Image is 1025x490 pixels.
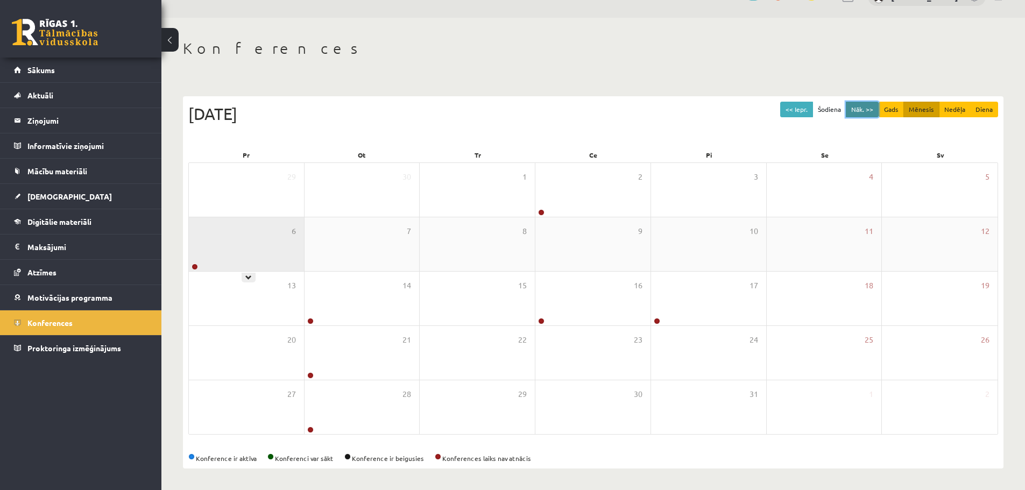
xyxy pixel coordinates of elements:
span: 13 [287,280,296,292]
div: Pi [651,147,767,162]
a: Aktuāli [14,83,148,108]
span: 26 [981,334,989,346]
button: Nedēļa [939,102,971,117]
div: [DATE] [188,102,998,126]
button: Gads [879,102,904,117]
span: 18 [865,280,873,292]
span: 4 [869,171,873,183]
a: Maksājumi [14,235,148,259]
span: 14 [402,280,411,292]
span: 29 [518,388,527,400]
a: Konferences [14,310,148,335]
span: Sākums [27,65,55,75]
a: Digitālie materiāli [14,209,148,234]
span: 20 [287,334,296,346]
span: 8 [522,225,527,237]
span: 1 [522,171,527,183]
span: 17 [750,280,758,292]
div: Ot [304,147,420,162]
span: 21 [402,334,411,346]
span: 16 [634,280,642,292]
a: [DEMOGRAPHIC_DATA] [14,184,148,209]
span: 28 [402,388,411,400]
span: Konferences [27,318,73,328]
span: 5 [985,171,989,183]
span: 15 [518,280,527,292]
span: 3 [754,171,758,183]
a: Ziņojumi [14,108,148,133]
a: Rīgas 1. Tālmācības vidusskola [12,19,98,46]
span: Atzīmes [27,267,56,277]
span: Motivācijas programma [27,293,112,302]
span: Mācību materiāli [27,166,87,176]
span: 31 [750,388,758,400]
span: Digitālie materiāli [27,217,91,226]
span: 1 [869,388,873,400]
span: 11 [865,225,873,237]
span: 25 [865,334,873,346]
a: Motivācijas programma [14,285,148,310]
span: 23 [634,334,642,346]
span: 12 [981,225,989,237]
span: 24 [750,334,758,346]
span: 9 [638,225,642,237]
span: 30 [634,388,642,400]
span: 27 [287,388,296,400]
span: 2 [985,388,989,400]
div: Pr [188,147,304,162]
button: Diena [970,102,998,117]
div: Ce [535,147,651,162]
legend: Informatīvie ziņojumi [27,133,148,158]
legend: Ziņojumi [27,108,148,133]
a: Mācību materiāli [14,159,148,183]
a: Atzīmes [14,260,148,285]
span: 7 [407,225,411,237]
button: Šodiena [812,102,846,117]
button: Nāk. >> [846,102,879,117]
button: Mēnesis [903,102,939,117]
button: << Iepr. [780,102,813,117]
h1: Konferences [183,39,1003,58]
span: 30 [402,171,411,183]
span: [DEMOGRAPHIC_DATA] [27,191,112,201]
a: Informatīvie ziņojumi [14,133,148,158]
span: 29 [287,171,296,183]
div: Se [767,147,882,162]
div: Tr [420,147,535,162]
div: Sv [882,147,998,162]
span: Aktuāli [27,90,53,100]
span: 2 [638,171,642,183]
span: Proktoringa izmēģinājums [27,343,121,353]
span: 10 [750,225,758,237]
span: 22 [518,334,527,346]
span: 6 [292,225,296,237]
div: Konference ir aktīva Konferenci var sākt Konference ir beigusies Konferences laiks nav atnācis [188,453,998,463]
legend: Maksājumi [27,235,148,259]
a: Proktoringa izmēģinājums [14,336,148,360]
a: Sākums [14,58,148,82]
span: 19 [981,280,989,292]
